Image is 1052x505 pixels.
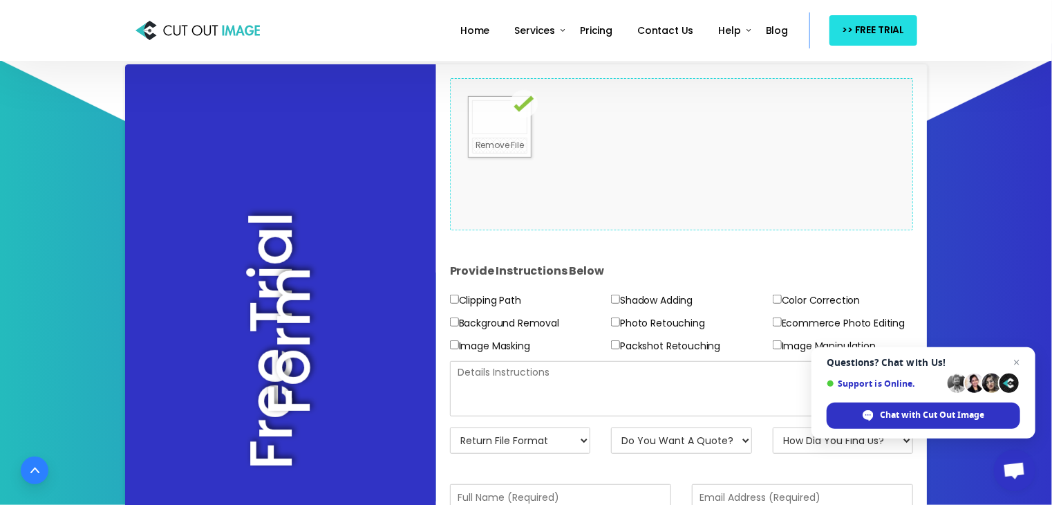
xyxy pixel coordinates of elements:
a: Services [509,15,561,46]
label: Background Removal [450,315,559,332]
a: Contact Us [632,15,699,46]
label: Shadow Adding [611,292,693,309]
span: Pricing [580,24,612,37]
a: Go to top [21,457,48,484]
input: Image Masking [450,340,459,349]
input: Clipping Path [450,295,459,304]
label: Clipping Path [450,292,521,309]
img: Cut Out Image [135,17,260,44]
label: Ecommerce Photo Editing [773,315,905,332]
input: Background Removal [450,318,459,327]
div: Open chat [994,450,1035,491]
label: Image Manipulation [773,338,876,355]
span: Services [515,24,556,37]
span: >> FREE TRIAL [842,21,904,39]
span: Questions? Chat with Us! [827,357,1020,368]
input: Photo Retouching [611,318,620,327]
span: Support is Online. [827,378,943,389]
a: Blog [760,15,793,46]
span: Close chat [1008,354,1025,371]
input: Image Manipulation [773,340,782,349]
a: Remove File [472,138,527,154]
label: Packshot Retouching [611,338,720,355]
input: Color Correction [773,295,782,304]
h2: Free Trial Form [263,206,299,476]
a: Pricing [574,15,618,46]
label: Photo Retouching [611,315,704,332]
a: >> FREE TRIAL [829,15,917,45]
span: Help [719,24,741,37]
input: Packshot Retouching [611,340,620,349]
input: Shadow Adding [611,295,620,304]
div: Chat with Cut Out Image [827,403,1020,429]
label: Image Masking [450,338,530,355]
input: Ecommerce Photo Editing [773,318,782,327]
h4: Provide Instructions Below [450,250,914,292]
span: Blog [766,24,788,37]
a: Home [455,15,495,46]
a: Help [713,15,746,46]
span: Contact Us [637,24,693,37]
label: Color Correction [773,292,860,309]
span: Home [460,24,489,37]
span: Chat with Cut Out Image [880,409,984,421]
